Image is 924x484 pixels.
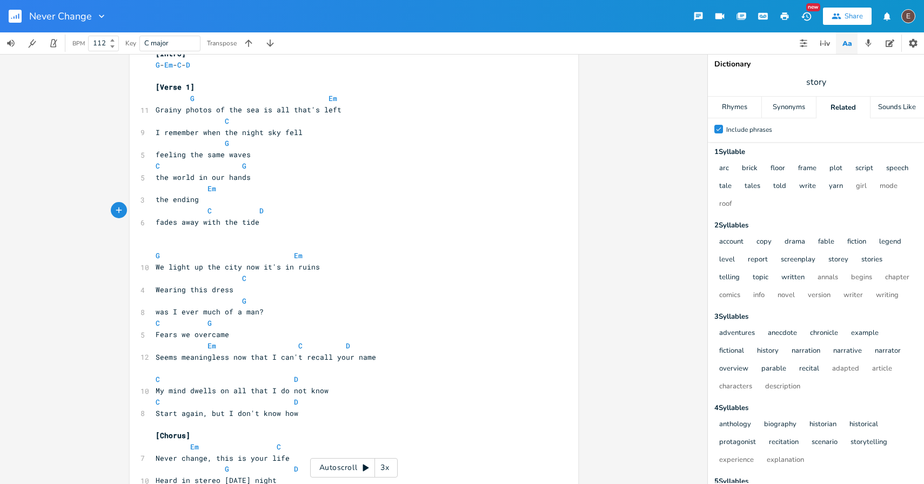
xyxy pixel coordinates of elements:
button: narration [792,347,820,356]
span: Em [207,341,216,351]
button: told [773,182,786,191]
button: floor [771,164,785,173]
button: adapted [832,365,859,374]
button: biography [764,420,796,429]
button: begins [851,273,872,283]
div: Sounds Like [871,97,924,118]
button: scenario [812,438,838,447]
div: Include phrases [726,126,772,133]
button: history [757,347,779,356]
div: Synonyms [762,97,815,118]
button: adventures [719,329,755,338]
span: Grainy photos of the sea is all that's left [156,105,342,115]
span: G [156,60,160,70]
button: storytelling [851,438,887,447]
span: D [294,374,298,384]
span: D [259,206,264,216]
span: Em [207,184,216,193]
span: C [207,206,212,216]
button: storey [828,256,848,265]
button: overview [719,365,748,374]
button: historian [809,420,836,429]
button: girl [856,182,867,191]
button: drama [785,238,805,247]
button: parable [761,365,786,374]
button: fable [818,238,834,247]
button: writer [843,291,863,300]
button: annals [818,273,838,283]
div: 3x [375,458,394,478]
button: tales [745,182,760,191]
div: Autoscroll [310,458,398,478]
div: 3 Syllable s [714,313,918,320]
button: report [748,256,768,265]
button: yarn [829,182,843,191]
button: recitation [769,438,799,447]
span: My mind dwells on all that I do not know [156,386,329,395]
span: Em [190,442,199,452]
div: Share [845,11,863,21]
button: chapter [885,273,909,283]
span: C [156,318,160,328]
span: was I ever much of a man? [156,307,264,317]
button: mode [880,182,898,191]
button: tale [719,182,732,191]
span: C [156,374,160,384]
button: fictional [719,347,744,356]
span: Never change, this is your life [156,453,290,463]
button: anthology [719,420,751,429]
span: C [242,273,246,283]
span: C [298,341,303,351]
button: stories [861,256,882,265]
span: fades away with the tide [156,217,259,227]
span: feeling the same waves [156,150,251,159]
div: Related [816,97,870,118]
button: info [753,291,765,300]
button: account [719,238,744,247]
span: G [225,138,229,148]
span: We light up the city now it's in ruins [156,262,320,272]
span: G [156,251,160,260]
span: [Verse 1] [156,82,195,92]
button: script [855,164,873,173]
button: topic [753,273,768,283]
button: legend [879,238,901,247]
div: Key [125,40,136,46]
span: G [225,464,229,474]
button: screenplay [781,256,815,265]
button: plot [829,164,842,173]
span: [Chorus] [156,431,190,440]
span: G [190,93,195,103]
button: E [901,4,915,29]
span: C major [144,38,169,48]
button: comics [719,291,740,300]
button: novel [778,291,795,300]
span: G [242,161,246,171]
div: 1 Syllable [714,149,918,156]
button: speech [886,164,908,173]
div: BPM [72,41,85,46]
div: Transpose [207,40,237,46]
button: protagonist [719,438,756,447]
button: arc [719,164,729,173]
span: G [242,296,246,306]
span: G [207,318,212,328]
button: description [765,382,800,392]
div: edward [901,9,915,23]
span: C [156,161,160,171]
span: story [806,76,826,89]
button: recital [799,365,819,374]
button: written [781,273,805,283]
button: experience [719,456,754,465]
span: C [225,116,229,126]
span: Never Change [29,11,92,21]
span: D [294,397,298,407]
span: Seems meaningless now that I can't recall your name [156,352,376,362]
span: C [177,60,182,70]
span: Fears we overcame [156,330,229,339]
button: version [808,291,831,300]
button: Share [823,8,872,25]
span: Start again, but I don't know how [156,408,298,418]
button: anecdote [768,329,797,338]
div: New [806,3,820,11]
